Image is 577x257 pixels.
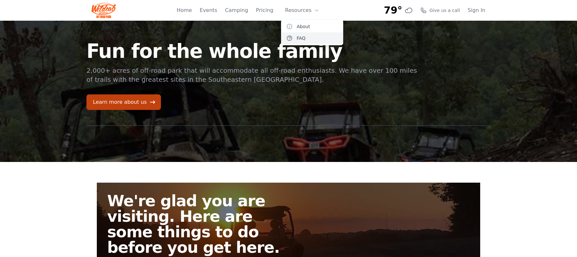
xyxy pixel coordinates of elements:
[92,3,116,18] img: Wildcat Logo
[86,41,418,61] h1: Fun for the whole family
[384,5,402,16] span: 79°
[86,94,161,110] a: Learn more about us
[107,193,294,255] h2: We're glad you are visiting. Here are some things to do before you get here.
[86,66,418,84] p: 2,000+ acres of off-road park that will accommodate all off-road enthusiasts. We have over 100 mi...
[225,6,248,14] a: Camping
[200,6,217,14] a: Events
[468,6,485,14] a: Sign In
[429,7,460,14] span: Give us a call
[281,21,343,32] a: About
[420,7,460,14] a: Give us a call
[281,4,323,17] button: Resources
[256,6,273,14] a: Pricing
[176,6,192,14] a: Home
[281,32,343,44] a: FAQ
